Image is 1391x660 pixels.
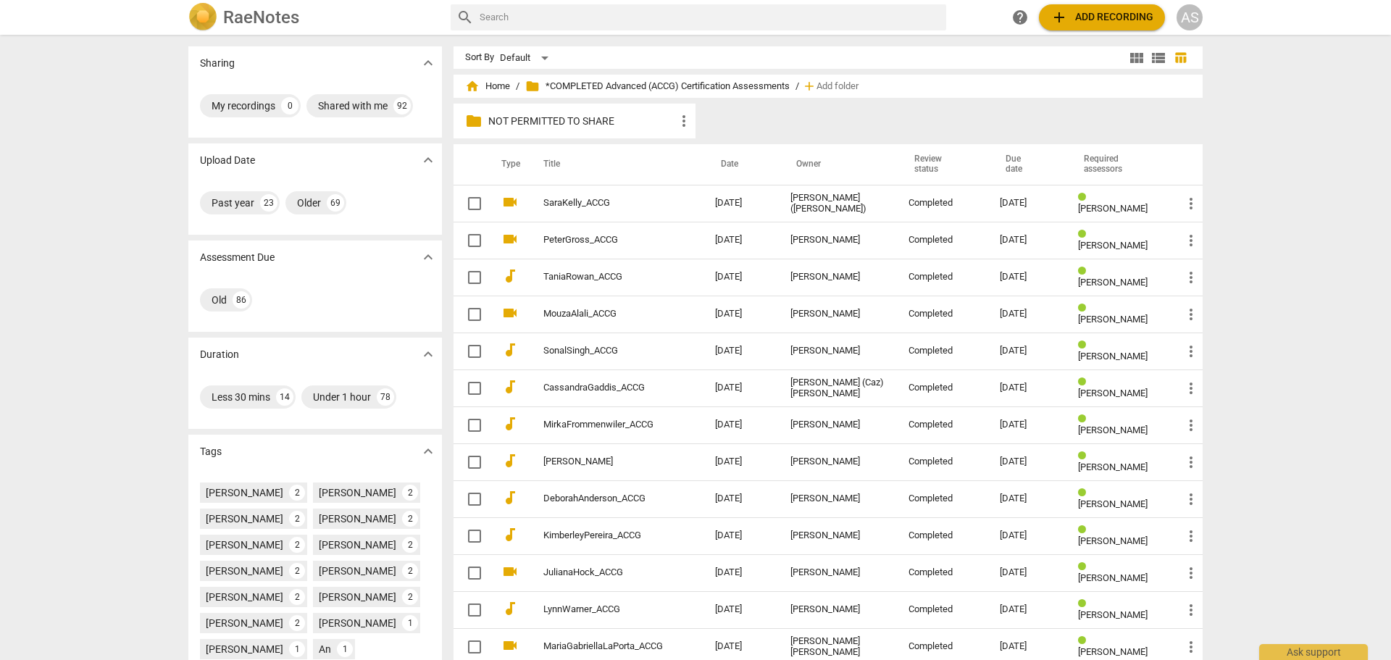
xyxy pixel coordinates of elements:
a: TaniaRowan_ACCG [543,272,663,283]
div: [PERSON_NAME] [790,346,885,356]
td: [DATE] [703,222,779,259]
span: Review status: completed [1078,635,1092,646]
div: 2 [402,511,418,527]
span: view_module [1128,49,1145,67]
td: [DATE] [703,480,779,517]
div: Past year [212,196,254,210]
div: 2 [289,589,305,605]
a: SonalSingh_ACCG [543,346,663,356]
span: more_vert [1182,343,1200,360]
p: Assessment Due [200,250,275,265]
span: Review status: completed [1078,266,1092,277]
div: 86 [233,291,250,309]
div: [DATE] [1000,530,1055,541]
td: [DATE] [703,185,779,222]
span: more_vert [1182,527,1200,545]
div: [PERSON_NAME] [790,309,885,319]
div: [DATE] [1000,604,1055,615]
div: [PERSON_NAME] (Caz) [PERSON_NAME] [790,377,885,399]
span: [PERSON_NAME] [1078,425,1148,435]
span: audiotrack [501,526,519,543]
div: 2 [289,563,305,579]
span: [PERSON_NAME] [1078,277,1148,288]
button: Show more [417,246,439,268]
div: 1 [289,641,305,657]
span: [PERSON_NAME] [1078,609,1148,620]
th: Date [703,144,779,185]
span: search [456,9,474,26]
span: expand_more [419,151,437,169]
button: List view [1148,47,1169,69]
td: [DATE] [703,517,779,554]
a: MariaGabriellaLaPorta_ACCG [543,641,663,652]
p: Upload Date [200,153,255,168]
button: Tile view [1126,47,1148,69]
div: [DATE] [1000,198,1055,209]
span: audiotrack [501,267,519,285]
div: Completed [908,309,977,319]
span: more_vert [675,112,693,130]
div: [DATE] [1000,456,1055,467]
span: home [465,79,480,93]
a: CassandraGaddis_ACCG [543,383,663,393]
span: add [1050,9,1068,26]
span: more_vert [1182,306,1200,323]
input: Search [480,6,940,29]
span: Review status: completed [1078,414,1092,425]
span: more_vert [1182,638,1200,656]
div: Under 1 hour [313,390,371,404]
th: Title [526,144,703,185]
div: [DATE] [1000,309,1055,319]
div: An [319,642,331,656]
div: Ask support [1259,644,1368,660]
div: [PERSON_NAME] [790,456,885,467]
div: 23 [260,194,277,212]
span: [PERSON_NAME] [1078,240,1148,251]
span: videocam [501,230,519,248]
div: 2 [289,537,305,553]
span: [PERSON_NAME] [1078,203,1148,214]
span: expand_more [419,443,437,460]
div: AS [1177,4,1203,30]
th: Required assessors [1066,144,1171,185]
div: Completed [908,641,977,652]
button: Upload [1039,4,1165,30]
div: 78 [377,388,394,406]
span: more_vert [1182,232,1200,249]
div: [DATE] [1000,493,1055,504]
span: expand_more [419,54,437,72]
div: Completed [908,198,977,209]
p: NOT PERMITTED TO SHARE [488,114,675,129]
div: Completed [908,456,977,467]
a: [PERSON_NAME] [543,456,663,467]
td: [DATE] [703,554,779,591]
span: more_vert [1182,601,1200,619]
div: 2 [402,563,418,579]
span: Add recording [1050,9,1153,26]
span: [PERSON_NAME] [1078,572,1148,583]
div: Default [500,46,554,70]
div: [DATE] [1000,346,1055,356]
span: videocam [501,563,519,580]
a: Help [1007,4,1033,30]
td: [DATE] [703,369,779,406]
span: more_vert [1182,564,1200,582]
td: [DATE] [703,333,779,369]
div: Completed [908,383,977,393]
button: Show more [417,440,439,462]
span: expand_more [419,346,437,363]
span: folder [465,112,483,130]
div: Completed [908,419,977,430]
div: [PERSON_NAME] [319,564,396,578]
span: Review status: completed [1078,192,1092,203]
span: [PERSON_NAME] [1078,535,1148,546]
span: Review status: completed [1078,598,1092,609]
div: [PERSON_NAME] [206,538,283,552]
span: Review status: completed [1078,340,1092,351]
div: [DATE] [1000,641,1055,652]
a: MouzaAlali_ACCG [543,309,663,319]
span: more_vert [1182,269,1200,286]
div: [PERSON_NAME] [319,590,396,604]
a: PeterGross_ACCG [543,235,663,246]
span: [PERSON_NAME] [1078,351,1148,362]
